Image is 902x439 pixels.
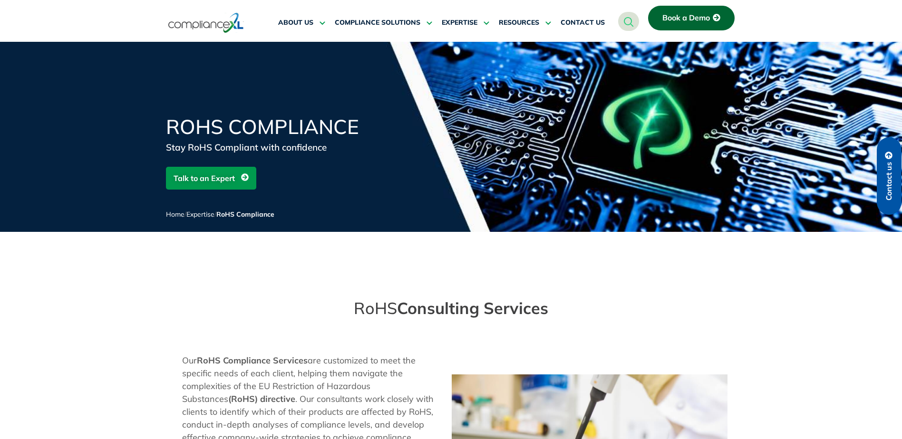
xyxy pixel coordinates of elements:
[561,11,605,34] a: CONTACT US
[662,14,710,22] span: Book a Demo
[335,11,432,34] a: COMPLIANCE SOLUTIONS
[174,169,235,187] span: Talk to an Expert
[166,210,184,219] a: Home
[442,11,489,34] a: EXPERTISE
[166,141,394,154] div: Stay RoHS Compliant with confidence
[278,11,325,34] a: ABOUT US
[561,19,605,27] span: CONTACT US
[499,19,539,27] span: RESOURCES
[216,210,274,219] span: RoHS Compliance
[397,298,548,318] span: Consulting Services
[197,355,308,366] strong: RoHS Compliance Services
[335,19,420,27] span: COMPLIANCE SOLUTIONS
[166,167,256,190] a: Talk to an Expert
[885,162,893,200] span: Contact us
[168,12,244,34] img: logo-one.svg
[166,298,737,319] div: RoHS
[877,137,902,215] a: Contact us
[186,210,214,219] a: Expertise
[648,6,735,30] a: Book a Demo
[618,12,639,31] a: navsearch-button
[166,210,274,219] span: / /
[228,393,295,404] strong: (RoHS) directive
[166,117,394,137] h1: RoHS Compliance
[278,19,313,27] span: ABOUT US
[442,19,477,27] span: EXPERTISE
[499,11,551,34] a: RESOURCES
